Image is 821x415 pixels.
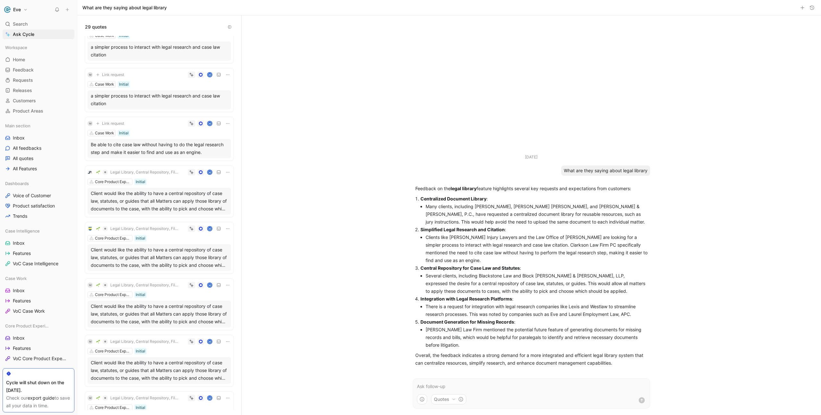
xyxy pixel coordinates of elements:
[3,96,74,106] a: Customers
[94,394,182,402] button: 🌱Legal Library, Central Repository, Files Available Across All Matters
[3,43,74,52] div: Workspace
[95,81,114,88] div: Case Work
[3,55,74,64] a: Home
[3,106,74,116] a: Product Areas
[451,186,477,191] strong: legal library
[94,120,126,127] button: Link request
[96,396,100,400] img: 🌱
[136,404,145,411] div: Initial
[13,308,45,314] span: VoC Case Work
[208,396,212,400] div: M
[91,190,228,213] div: Client would like the ability to have a central repository of case law, statutes, or guides that ...
[3,154,74,163] a: All quotes
[420,226,647,233] p: :
[13,250,31,257] span: Features
[110,395,180,401] span: Legal Library, Central Repository, Files Available Across All Matters
[3,65,74,75] a: Feedback
[525,154,537,160] div: [DATE]
[5,123,30,129] span: Main section
[102,72,124,77] span: Link request
[3,19,74,29] div: Search
[3,354,74,363] a: VoC Core Product Experience
[13,213,27,219] span: Trends
[3,296,74,306] a: Features
[95,130,114,136] div: Case Work
[91,359,228,382] div: Client would like the ability to have a central repository of case law, statutes, or guides that ...
[426,303,647,318] li: There is a request for integration with legal research companies like Lexis and Westlaw to stream...
[5,323,49,329] span: Core Product Experience
[6,379,71,394] div: Cycle will shut down on the [DATE].
[110,283,180,288] span: Legal Library, Central Repository, Files Available Across All Matters
[88,339,93,344] div: M
[208,73,212,77] div: M
[82,4,167,11] h1: What are they saying about legal library
[3,30,74,39] a: Ask Cycle
[426,326,647,349] li: [PERSON_NAME] Law Firm mentioned the potential future feature of generating documents for missing...
[13,87,32,94] span: Releases
[5,180,29,187] span: Dashboards
[420,195,647,203] p: :
[420,265,520,271] strong: Central Repository for Case Law and Statutes
[3,343,74,353] a: Features
[136,292,145,298] div: Initial
[13,108,43,114] span: Product Areas
[96,227,100,231] img: 🌱
[3,249,74,258] a: Features
[3,333,74,343] a: Inbox
[415,185,647,192] p: Feedback on the feature highlights several key requests and expectations from customers:
[13,260,58,267] span: VoC Case Intelligence
[208,122,212,126] div: M
[96,283,100,287] img: 🌱
[420,319,514,325] strong: Document Generation for Missing Records
[13,298,31,304] span: Features
[3,86,74,95] a: Releases
[3,201,74,211] a: Product satisfaction
[95,179,131,185] div: Core Product Experience
[3,274,74,283] div: Case Work
[136,235,145,241] div: Initial
[110,339,180,344] span: Legal Library, Central Repository, Files Available Across All Matters
[3,179,74,188] div: Dashboards
[5,275,27,282] span: Case Work
[3,259,74,268] a: VoC Case Intelligence
[208,340,212,344] div: M
[426,272,647,295] li: Several clients, including Blackstone Law and Block [PERSON_NAME] & [PERSON_NAME], LLP, expressed...
[88,72,93,77] div: M
[94,338,182,345] button: 🌱Legal Library, Central Repository, Files Available Across All Matters
[13,77,33,83] span: Requests
[13,192,51,199] span: Voice of Customer
[13,355,66,362] span: VoC Core Product Experience
[3,226,74,268] div: Case IntelligenceInboxFeaturesVoC Case Intelligence
[13,155,33,162] span: All quotes
[13,287,25,294] span: Inbox
[420,264,647,272] p: :
[13,67,34,73] span: Feedback
[94,225,182,233] button: 🌱Legal Library, Central Repository, Files Available Across All Matters
[3,321,74,331] div: Core Product Experience
[420,318,647,326] p: :
[3,133,74,143] a: Inbox
[3,5,29,14] button: EveEve
[420,227,505,232] strong: Simplified Legal Research and Citation
[94,281,182,289] button: 🌱Legal Library, Central Repository, Files Available Across All Matters
[95,235,131,241] div: Core Product Experience
[91,92,228,107] div: a simpler process to interact with legal research and case law citation
[3,121,74,174] div: Main sectionInboxAll feedbacksAll quotesAll Features
[91,141,228,156] div: Be able to cite case law without having to do the legal research step and make it easier to find ...
[96,170,100,174] img: 🌱
[3,306,74,316] a: VoC Case Work
[431,394,466,404] button: Quotes
[3,75,74,85] a: Requests
[420,196,487,201] strong: Centralized Document Library
[119,81,129,88] div: Initial
[13,97,36,104] span: Customers
[94,168,182,176] button: 🌱Legal Library, Central Repository, Files Available Across All Matters
[3,121,74,131] div: Main section
[91,246,228,269] div: Client would like the ability to have a central repository of case law, statutes, or guides that ...
[561,165,650,176] div: What are they saying about legal library
[119,130,129,136] div: Initial
[3,321,74,363] div: Core Product ExperienceInboxFeaturesVoC Core Product Experience
[13,56,25,63] span: Home
[13,135,25,141] span: Inbox
[3,191,74,200] a: Voice of Customer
